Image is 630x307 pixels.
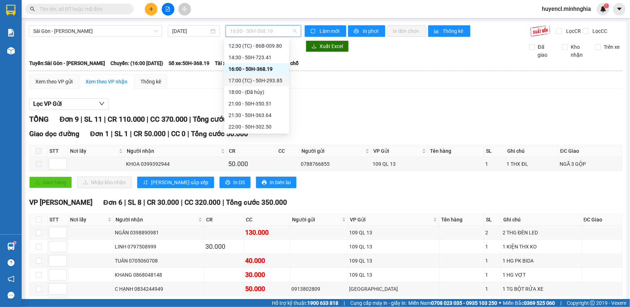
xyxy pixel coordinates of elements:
span: message [8,292,14,299]
span: Miền Bắc [503,299,555,307]
span: VP Gửi [373,147,421,155]
div: 1 [485,285,500,293]
button: file-add [162,3,174,16]
div: 0788766855 [301,160,370,168]
span: CC 370.000 [150,115,187,124]
th: CR [204,214,244,226]
span: Giao dọc đường [29,130,79,138]
span: Xuất Excel [320,42,343,50]
div: 1 TG BỘT RỬA XE [503,285,580,293]
span: | [222,198,224,207]
span: search [30,7,35,12]
input: 12/10/2025 [172,27,209,35]
span: Đơn 9 [60,115,79,124]
div: Xem theo VP nhận [86,78,127,86]
span: sort-ascending [143,180,148,186]
th: SL [484,145,506,157]
span: Nơi lấy [70,216,106,224]
span: Tài xế: [215,59,230,67]
div: Thống kê [140,78,161,86]
div: 109 QL 13 [349,271,438,279]
td: 109 QL 13 [348,226,439,240]
strong: 0708 023 035 - 0935 103 250 [431,300,497,306]
button: uploadGiao hàng [29,177,72,188]
span: printer [354,29,360,34]
div: 130.000 [245,228,289,238]
span: Chuyến: (16:00 [DATE]) [110,59,163,67]
div: 21:00 - 50H-350.51 [229,100,285,108]
td: 109 QL 13 [372,157,428,171]
span: Số xe: 50H-368.19 [169,59,209,67]
div: 50.000 [245,284,289,294]
button: downloadXuất Excel [306,40,349,52]
span: Làm mới [320,27,340,35]
button: caret-down [613,3,626,16]
div: 0913802809 [291,285,347,293]
span: Trên xe [601,43,623,51]
div: LINH 0797508999 [115,243,203,251]
span: TỔNG [29,115,49,124]
span: Lọc CC [590,27,609,35]
div: 1 [485,160,504,168]
span: Người nhận [116,216,197,224]
img: icon-new-feature [600,6,607,12]
button: bar-chartThống kê [428,25,470,37]
span: | [189,115,191,124]
button: printerIn biên lai [256,177,296,188]
span: SL 1 [114,130,128,138]
span: | [181,198,183,207]
span: printer [262,180,267,186]
td: 109 QL 13 [348,240,439,254]
span: plus [149,7,154,12]
span: CC 320.000 [184,198,221,207]
div: C HẠNH 0834244949 [115,285,203,293]
span: Người nhận [127,147,220,155]
span: [PERSON_NAME] sắp xếp [151,178,208,186]
span: | [130,130,132,138]
span: bar-chart [434,29,440,34]
strong: 0369 525 060 [524,300,555,306]
span: Đơn 6 [103,198,122,207]
button: syncLàm mới [305,25,346,37]
div: 1 THX ĐL [507,160,557,168]
span: | [81,115,82,124]
div: 12:30 (TC) - 86B-009.80 [229,42,285,50]
span: down [99,101,105,107]
button: printerIn phơi [348,25,385,37]
span: VP [PERSON_NAME] [29,198,92,207]
span: 16:00 - 50H-368.19 [230,26,297,36]
span: notification [8,276,14,282]
div: 1 HG PK BIDA [503,257,580,265]
sup: 1 [604,3,609,8]
th: ĐC Giao [559,145,622,157]
span: Lọc CR [563,27,582,35]
div: 40.000 [245,256,289,266]
span: ⚪️ [499,302,501,304]
button: plus [145,3,157,16]
th: Tên hàng [439,214,484,226]
th: Ghi chú [506,145,559,157]
th: Tên hàng [428,145,484,157]
td: Sài Gòn [348,282,439,296]
button: aim [178,3,191,16]
div: KHANG 0868048148 [115,271,203,279]
th: Ghi chú [501,214,582,226]
span: | [560,299,561,307]
td: 109 QL 13 [348,254,439,268]
button: printerIn DS [220,177,251,188]
span: | [104,115,106,124]
span: Miền Nam [408,299,497,307]
img: logo-vxr [6,5,16,16]
span: VP Gửi [350,216,432,224]
span: Lọc VP Gửi [33,99,62,108]
div: 30.000 [245,270,289,280]
div: 1 [485,243,500,251]
span: Kho nhận [568,43,590,59]
span: | [187,130,189,138]
th: SL [484,214,501,226]
div: NGÂN 0398890981 [115,229,203,237]
span: In biên lai [270,178,291,186]
span: Tổng cước 480.000 [193,115,255,124]
span: printer [225,180,230,186]
span: Tổng cước 50.000 [191,130,248,138]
